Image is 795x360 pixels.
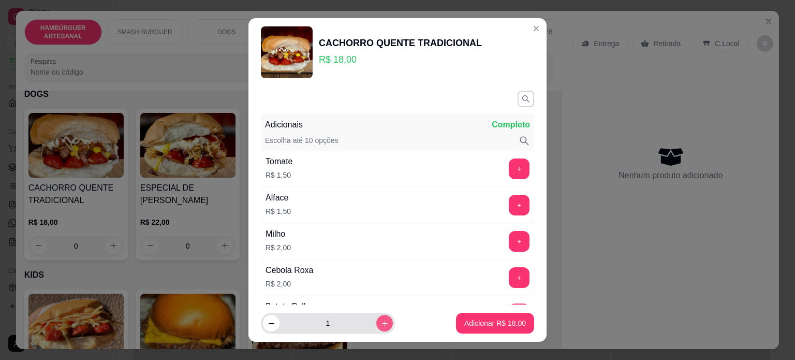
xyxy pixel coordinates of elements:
div: Tomate [266,155,292,168]
button: Close [528,20,544,37]
button: add [509,304,529,324]
p: Escolha até 10 opções [265,135,338,147]
p: R$ 1,50 [266,206,291,217]
p: Adicionais [265,119,303,131]
button: add [509,231,529,252]
div: CACHORRO QUENTE TRADICIONAL [319,36,482,50]
button: increase-product-quantity [376,315,393,332]
p: R$ 1,50 [266,170,292,180]
button: add [509,159,529,179]
img: product-image [261,26,313,78]
button: Adicionar R$ 18,00 [456,313,534,334]
p: R$ 2,00 [266,279,314,289]
div: Cebola Roxa [266,264,314,277]
div: Batata Palha [266,300,313,313]
button: add [509,195,529,215]
p: Completo [492,119,530,131]
p: R$ 2,00 [266,242,291,253]
button: decrease-product-quantity [263,315,279,332]
p: R$ 18,00 [319,52,482,67]
button: add [509,267,529,288]
div: Alface [266,192,291,204]
p: Adicionar R$ 18,00 [464,318,526,328]
div: Milho [266,228,291,240]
